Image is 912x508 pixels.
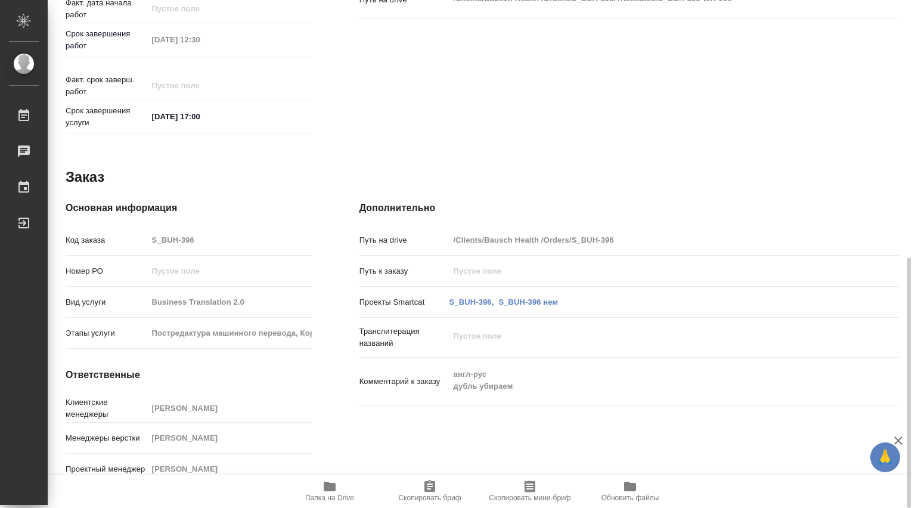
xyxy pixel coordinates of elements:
[66,327,148,339] p: Этапы услуги
[66,168,104,187] h2: Заказ
[449,262,854,280] input: Пустое поле
[601,494,659,502] span: Обновить файлы
[66,105,148,129] p: Срок завершения услуги
[66,28,148,52] p: Срок завершения работ
[148,399,312,417] input: Пустое поле
[148,262,312,280] input: Пустое поле
[148,293,312,311] input: Пустое поле
[359,265,449,277] p: Путь к заказу
[580,475,680,508] button: Обновить файлы
[305,494,354,502] span: Папка на Drive
[66,432,148,444] p: Менеджеры верстки
[66,234,148,246] p: Код заказа
[66,368,312,382] h4: Ответственные
[148,429,312,447] input: Пустое поле
[870,442,900,472] button: 🙏
[66,397,148,420] p: Клиентские менеджеры
[489,494,570,502] span: Скопировать мини-бриф
[148,77,252,94] input: Пустое поле
[280,475,380,508] button: Папка на Drive
[148,108,252,125] input: ✎ Введи что-нибудь
[498,298,558,306] a: S_BUH-396 нем
[66,201,312,215] h4: Основная информация
[480,475,580,508] button: Скопировать мини-бриф
[359,376,449,388] p: Комментарий к заказу
[449,364,854,397] textarea: англ-рус дубль убираем
[359,201,899,215] h4: Дополнительно
[148,460,312,478] input: Пустое поле
[875,445,895,470] span: 🙏
[66,296,148,308] p: Вид услуги
[66,463,148,475] p: Проектный менеджер
[449,231,854,249] input: Пустое поле
[359,296,449,308] p: Проекты Smartcat
[359,326,449,349] p: Транслитерация названий
[449,298,494,306] a: S_BUH-396,
[148,31,252,48] input: Пустое поле
[148,324,312,342] input: Пустое поле
[398,494,461,502] span: Скопировать бриф
[66,265,148,277] p: Номер РО
[380,475,480,508] button: Скопировать бриф
[148,231,312,249] input: Пустое поле
[359,234,449,246] p: Путь на drive
[66,74,148,98] p: Факт. срок заверш. работ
